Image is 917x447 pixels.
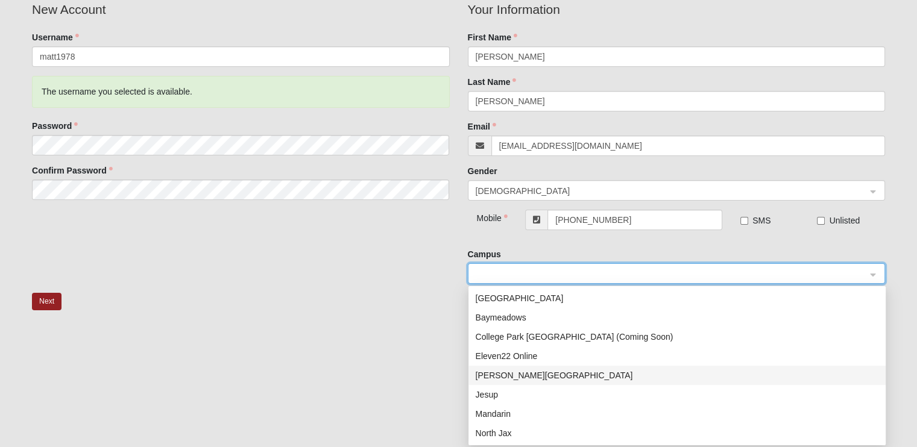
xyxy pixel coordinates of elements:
button: Next [32,293,61,310]
div: [PERSON_NAME][GEOGRAPHIC_DATA] [476,369,878,382]
label: Last Name [468,76,517,88]
label: Confirm Password [32,164,113,177]
label: Campus [468,248,501,260]
div: College Park [GEOGRAPHIC_DATA] (Coming Soon) [476,330,878,343]
div: Mandarin [476,407,878,420]
label: Email [468,120,496,133]
div: Eleven22 Online [468,346,886,366]
label: First Name [468,31,517,43]
span: Unlisted [829,216,860,225]
input: Unlisted [817,217,825,225]
div: Eleven22 Online [476,349,878,363]
div: Jesup [468,385,886,404]
div: North Jax [476,427,878,440]
label: Username [32,31,79,43]
label: Gender [468,165,497,177]
span: Male [476,184,866,198]
div: Fleming Island [468,366,886,385]
div: Mandarin [468,404,886,424]
div: College Park Orlando (Coming Soon) [468,327,886,346]
input: SMS [740,217,748,225]
span: SMS [752,216,770,225]
div: The username you selected is available. [32,76,449,108]
div: Mobile [468,210,503,224]
div: Jesup [476,388,878,401]
div: Baymeadows [476,311,878,324]
label: Password [32,120,78,132]
div: Arlington [468,289,886,308]
div: Baymeadows [468,308,886,327]
div: North Jax [468,424,886,443]
div: [GEOGRAPHIC_DATA] [476,292,878,305]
